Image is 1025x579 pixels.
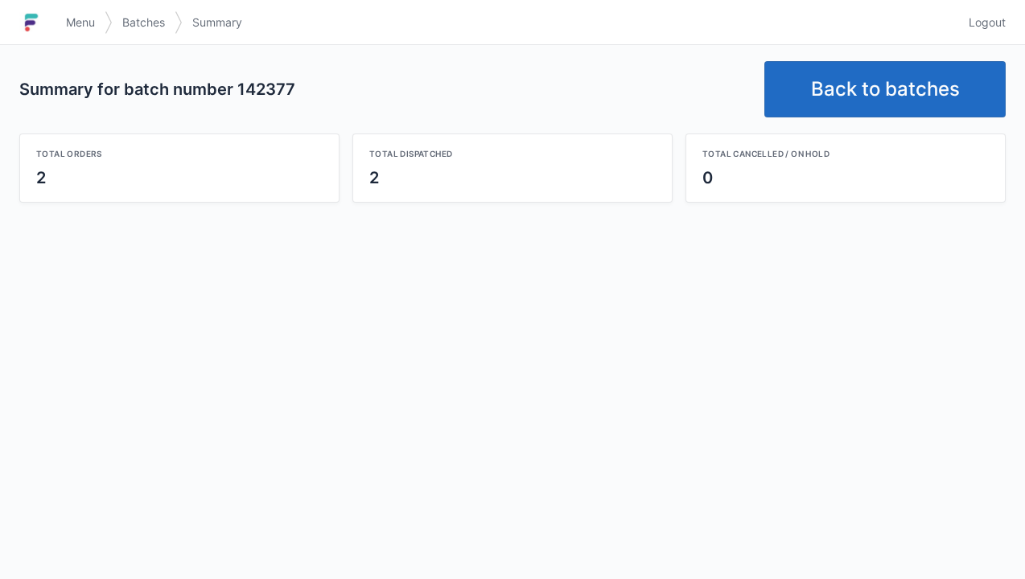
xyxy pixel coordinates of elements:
span: Logout [969,14,1006,31]
div: 2 [36,166,323,189]
a: Batches [113,8,175,37]
a: Logout [959,8,1006,37]
span: Summary [192,14,242,31]
img: logo-small.jpg [19,10,43,35]
div: 0 [702,166,989,189]
div: Total orders [36,147,323,160]
a: Menu [56,8,105,37]
div: Total dispatched [369,147,656,160]
img: svg> [105,3,113,42]
div: 2 [369,166,656,189]
span: Batches [122,14,165,31]
div: Total cancelled / on hold [702,147,989,160]
img: svg> [175,3,183,42]
a: Summary [183,8,252,37]
h2: Summary for batch number 142377 [19,78,751,101]
span: Menu [66,14,95,31]
a: Back to batches [764,61,1006,117]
